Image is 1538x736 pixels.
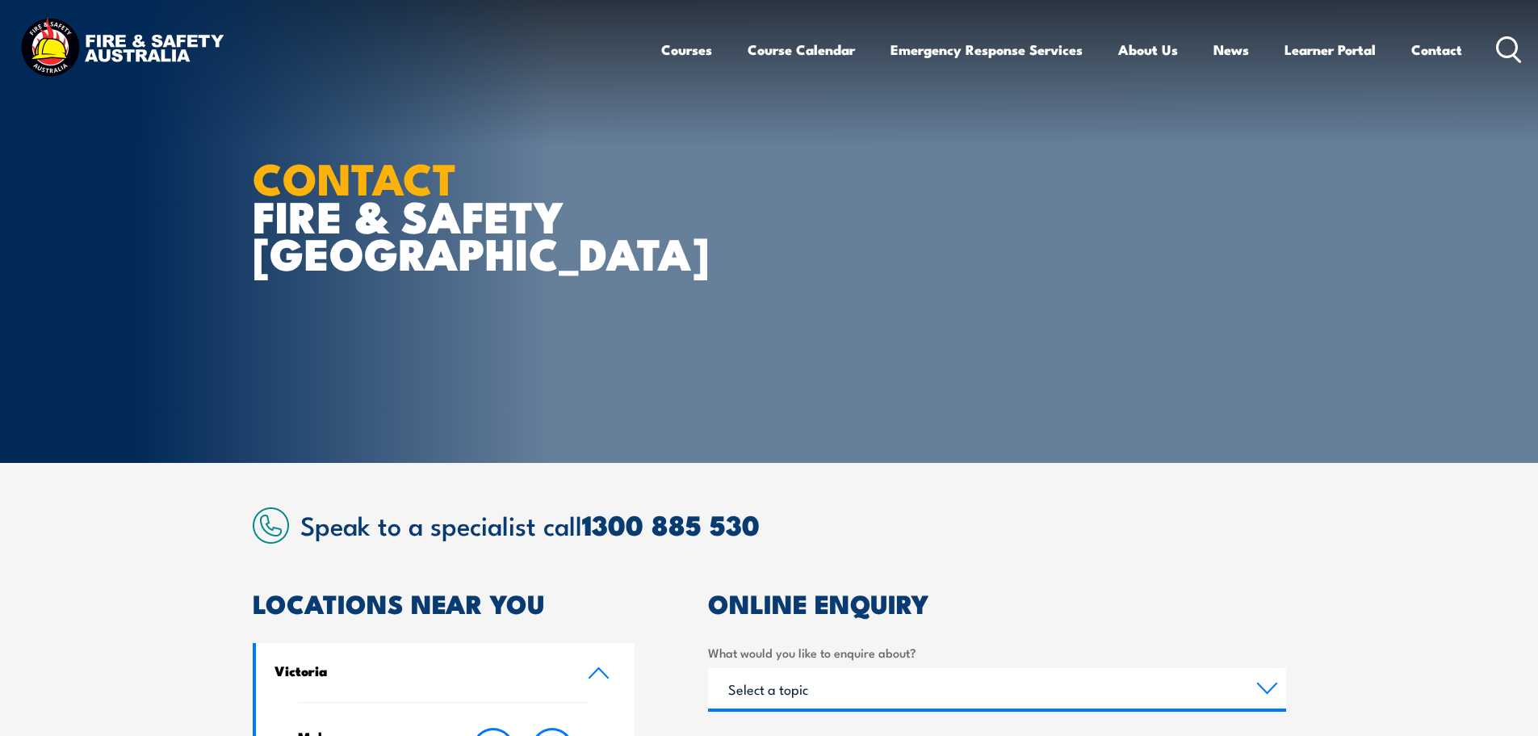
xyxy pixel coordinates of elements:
a: Contact [1411,28,1462,71]
a: Courses [661,28,712,71]
a: Victoria [256,643,635,702]
h1: FIRE & SAFETY [GEOGRAPHIC_DATA] [253,158,652,271]
a: Course Calendar [748,28,855,71]
h4: Victoria [274,662,564,679]
strong: CONTACT [253,143,457,210]
a: News [1213,28,1249,71]
a: About Us [1118,28,1178,71]
a: 1300 885 530 [582,503,760,545]
a: Learner Portal [1284,28,1376,71]
label: What would you like to enquire about? [708,643,1286,662]
h2: ONLINE ENQUIRY [708,591,1286,614]
h2: LOCATIONS NEAR YOU [253,591,635,614]
h2: Speak to a specialist call [300,510,1286,539]
a: Emergency Response Services [891,28,1083,71]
